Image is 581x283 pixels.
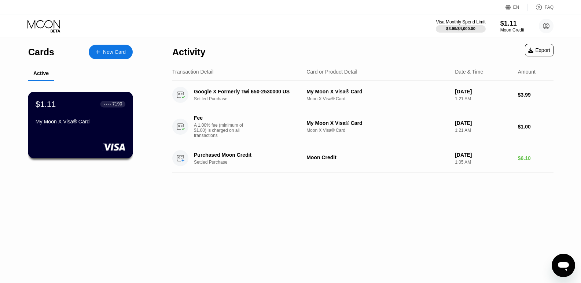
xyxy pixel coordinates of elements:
[505,4,528,11] div: EN
[194,123,249,138] div: A 1.00% fee (minimum of $1.00) is charged on all transactions
[446,26,475,31] div: $3.99 / $4,000.00
[194,96,309,101] div: Settled Purchase
[518,69,536,75] div: Amount
[172,109,554,144] div: FeeA 1.00% fee (minimum of $1.00) is charged on all transactionsMy Moon X Visa® CardMoon X Visa® ...
[306,89,449,94] div: My Moon X Visa® Card
[172,69,213,75] div: Transaction Detail
[518,155,554,161] div: $6.10
[525,44,554,56] div: Export
[33,70,49,76] div: Active
[172,144,554,172] div: Purchased Moon CreditSettled PurchaseMoon Credit[DATE]1:05 AM$6.10
[112,101,122,107] div: 7190
[306,69,357,75] div: Card or Product Detail
[518,124,554,130] div: $1.00
[455,160,512,165] div: 1:05 AM
[172,81,554,109] div: Google X Formerly Twi 650-2530000 USSettled PurchaseMy Moon X Visa® CardMoon X Visa® Card[DATE]1:...
[455,89,512,94] div: [DATE]
[36,119,125,124] div: My Moon X Visa® Card
[306,154,449,160] div: Moon Credit
[89,45,133,59] div: New Card
[500,20,524,33] div: $1.11Moon Credit
[552,254,575,277] iframe: Кнопка запуска окна обмена сообщениями
[194,160,309,165] div: Settled Purchase
[29,92,132,158] div: $1.11● ● ● ●7190My Moon X Visa® Card
[28,47,54,57] div: Cards
[455,152,512,158] div: [DATE]
[104,103,111,105] div: ● ● ● ●
[306,120,449,126] div: My Moon X Visa® Card
[436,19,485,33] div: Visa Monthly Spend Limit$3.99/$4,000.00
[518,92,554,98] div: $3.99
[455,96,512,101] div: 1:21 AM
[436,19,485,25] div: Visa Monthly Spend Limit
[194,89,301,94] div: Google X Formerly Twi 650-2530000 US
[172,47,205,57] div: Activity
[500,20,524,27] div: $1.11
[194,115,245,121] div: Fee
[500,27,524,33] div: Moon Credit
[528,4,554,11] div: FAQ
[455,128,512,133] div: 1:21 AM
[306,128,449,133] div: Moon X Visa® Card
[194,152,301,158] div: Purchased Moon Credit
[306,96,449,101] div: Moon X Visa® Card
[103,49,126,55] div: New Card
[36,99,56,109] div: $1.11
[455,69,483,75] div: Date & Time
[513,5,519,10] div: EN
[545,5,554,10] div: FAQ
[528,47,550,53] div: Export
[455,120,512,126] div: [DATE]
